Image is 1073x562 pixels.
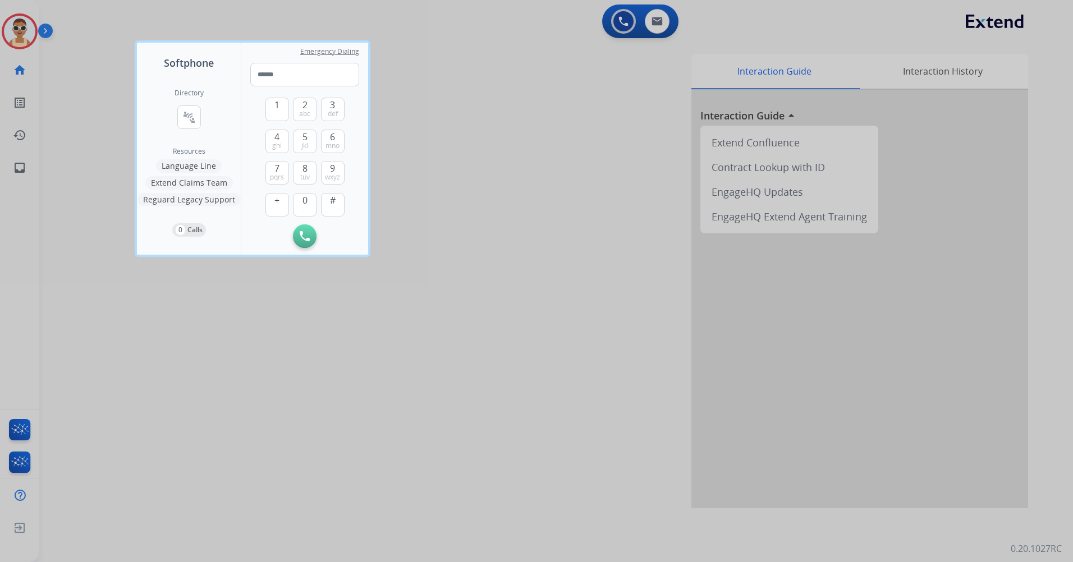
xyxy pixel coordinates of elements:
button: Reguard Legacy Support [137,193,241,206]
span: 5 [302,130,308,144]
span: ghi [272,141,282,150]
button: 0 [293,193,317,216]
button: Extend Claims Team [145,176,233,190]
span: tuv [300,173,310,182]
button: 8tuv [293,161,317,185]
mat-icon: connect_without_contact [182,110,196,124]
button: 1 [265,98,289,121]
span: jkl [301,141,308,150]
span: + [274,194,279,207]
button: # [321,193,345,216]
span: def [328,109,338,118]
span: mno [325,141,340,150]
span: 9 [330,162,335,175]
span: abc [299,109,310,118]
button: 9wxyz [321,161,345,185]
span: # [330,194,336,207]
button: + [265,193,289,216]
span: 7 [274,162,279,175]
span: 3 [330,98,335,112]
span: 8 [302,162,308,175]
span: Softphone [164,55,214,71]
span: 2 [302,98,308,112]
button: 7pqrs [265,161,289,185]
span: 0 [302,194,308,207]
h2: Directory [175,89,204,98]
span: Resources [173,147,205,156]
span: 6 [330,130,335,144]
button: 0Calls [172,223,206,237]
p: Calls [187,225,203,235]
span: 1 [274,98,279,112]
button: Language Line [156,159,222,173]
span: Emergency Dialing [300,47,359,56]
p: 0 [176,225,185,235]
button: 2abc [293,98,317,121]
span: 4 [274,130,279,144]
button: 3def [321,98,345,121]
img: call-button [300,231,310,241]
button: 6mno [321,130,345,153]
span: wxyz [325,173,340,182]
p: 0.20.1027RC [1011,542,1062,555]
span: pqrs [270,173,284,182]
button: 5jkl [293,130,317,153]
button: 4ghi [265,130,289,153]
